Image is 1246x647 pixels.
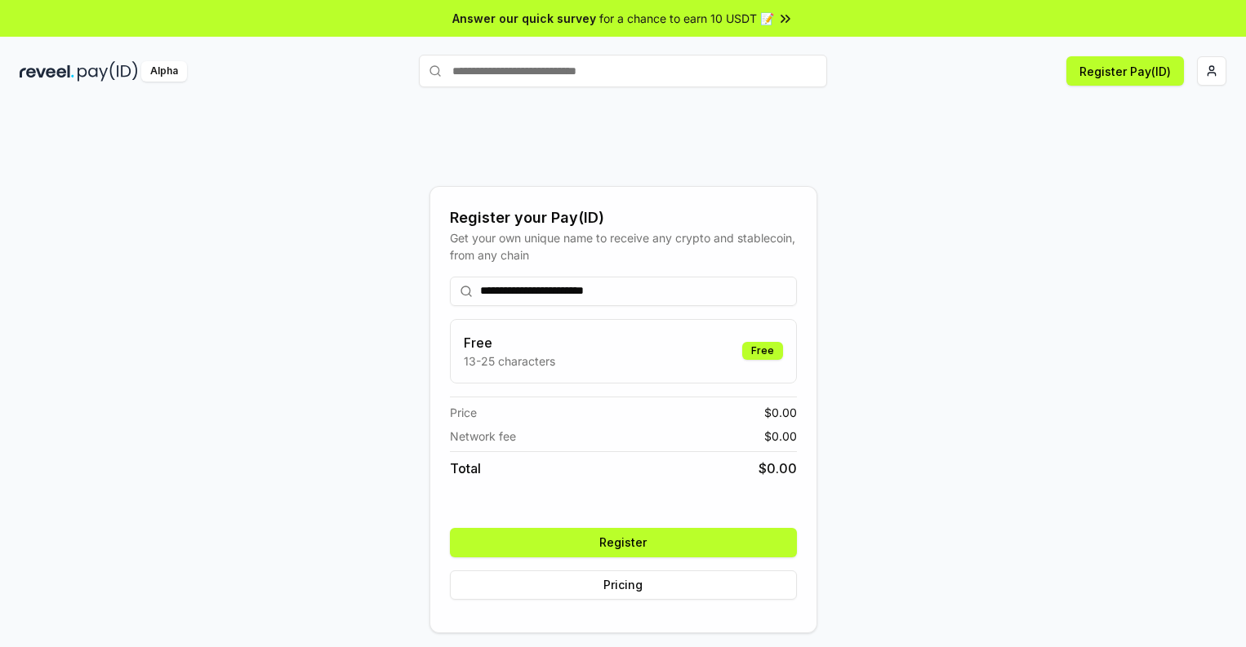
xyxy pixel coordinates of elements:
[78,61,138,82] img: pay_id
[450,404,477,421] span: Price
[464,352,555,370] p: 13-25 characters
[20,61,74,82] img: reveel_dark
[450,570,797,600] button: Pricing
[764,428,797,445] span: $ 0.00
[450,206,797,229] div: Register your Pay(ID)
[141,61,187,82] div: Alpha
[599,10,774,27] span: for a chance to earn 10 USDT 📝
[452,10,596,27] span: Answer our quick survey
[464,333,555,352] h3: Free
[742,342,783,360] div: Free
[759,459,797,478] span: $ 0.00
[450,528,797,557] button: Register
[450,428,516,445] span: Network fee
[1066,56,1184,86] button: Register Pay(ID)
[450,229,797,264] div: Get your own unique name to receive any crypto and stablecoin, from any chain
[450,459,481,478] span: Total
[764,404,797,421] span: $ 0.00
